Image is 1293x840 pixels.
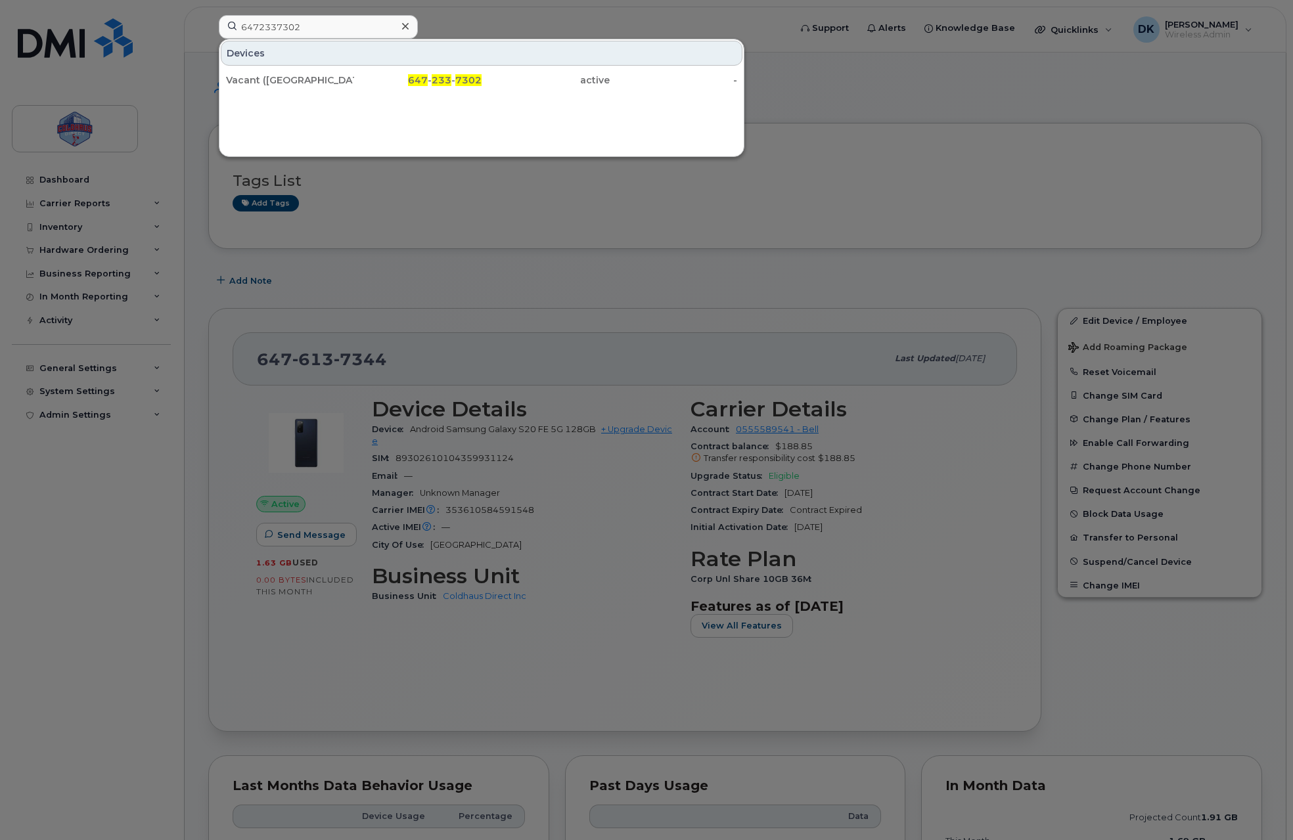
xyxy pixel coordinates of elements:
div: - - [354,74,482,87]
span: 233 [432,74,451,86]
span: 647 [408,74,428,86]
span: 7302 [455,74,482,86]
div: - [610,74,738,87]
div: active [482,74,610,87]
div: Devices [221,41,742,66]
a: Vacant ([GEOGRAPHIC_DATA])647-233-7302active- [221,68,742,92]
div: Vacant ([GEOGRAPHIC_DATA]) [226,74,354,87]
